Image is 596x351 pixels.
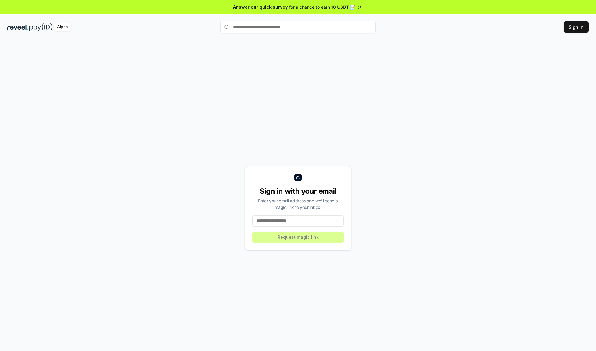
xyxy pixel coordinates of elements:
img: logo_small [294,174,302,181]
button: Sign In [564,21,589,33]
span: Answer our quick survey [233,4,288,10]
img: reveel_dark [7,23,28,31]
span: for a chance to earn 10 USDT 📝 [289,4,355,10]
div: Sign in with your email [252,186,344,196]
div: Enter your email address and we’ll send a magic link to your inbox. [252,197,344,210]
div: Alpha [54,23,71,31]
img: pay_id [29,23,52,31]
